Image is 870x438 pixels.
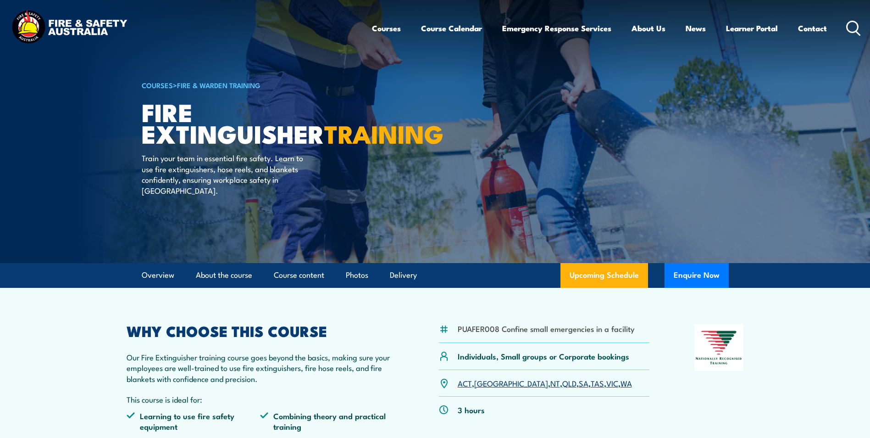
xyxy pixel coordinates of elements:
a: Learner Portal [726,16,778,40]
a: Photos [346,263,368,287]
strong: TRAINING [324,114,443,152]
a: SA [579,377,588,388]
a: Courses [372,16,401,40]
img: Nationally Recognised Training logo. [694,324,744,371]
p: Our Fire Extinguisher training course goes beyond the basics, making sure your employees are well... [127,352,394,384]
li: PUAFER008 Confine small emergencies in a facility [458,323,635,334]
button: Enquire Now [665,263,729,288]
h6: > [142,79,368,90]
a: WA [621,377,632,388]
a: Fire & Warden Training [177,80,260,90]
a: NT [550,377,560,388]
a: [GEOGRAPHIC_DATA] [474,377,548,388]
li: Combining theory and practical training [260,410,394,432]
h1: Fire Extinguisher [142,101,368,144]
li: Learning to use fire safety equipment [127,410,260,432]
p: , , , , , , , [458,378,632,388]
a: Course content [274,263,324,287]
a: News [686,16,706,40]
a: Course Calendar [421,16,482,40]
a: QLD [562,377,576,388]
a: About Us [632,16,665,40]
a: Emergency Response Services [502,16,611,40]
a: Delivery [390,263,417,287]
h2: WHY CHOOSE THIS COURSE [127,324,394,337]
a: About the course [196,263,252,287]
a: VIC [606,377,618,388]
p: This course is ideal for: [127,394,394,404]
a: Overview [142,263,174,287]
a: Contact [798,16,827,40]
p: Individuals, Small groups or Corporate bookings [458,351,629,361]
a: COURSES [142,80,173,90]
a: Upcoming Schedule [560,263,648,288]
p: Train your team in essential fire safety. Learn to use fire extinguishers, hose reels, and blanke... [142,152,309,196]
p: 3 hours [458,404,485,415]
a: ACT [458,377,472,388]
a: TAS [591,377,604,388]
